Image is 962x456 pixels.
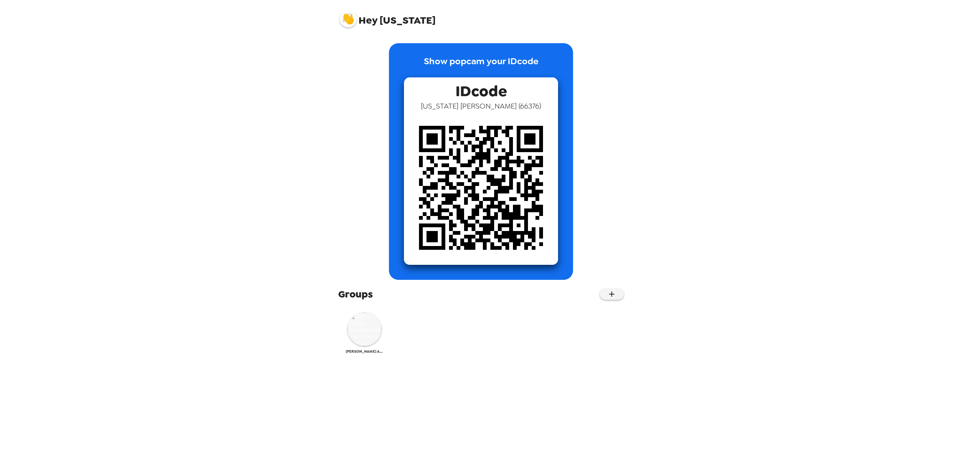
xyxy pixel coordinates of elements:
[340,11,357,27] img: profile pic
[348,312,381,346] img: Embry-Riddle Aeronautical Uni - Career Services
[455,77,507,101] span: IDcode
[421,101,541,111] span: [US_STATE] [PERSON_NAME] ( 66376 )
[338,287,373,301] span: Groups
[424,54,538,77] p: Show popcam your IDcode
[340,7,436,26] span: [US_STATE]
[404,111,558,265] img: qr code
[346,349,383,354] span: [PERSON_NAME] Aeronautical Uni - Career Services
[358,14,377,27] span: Hey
